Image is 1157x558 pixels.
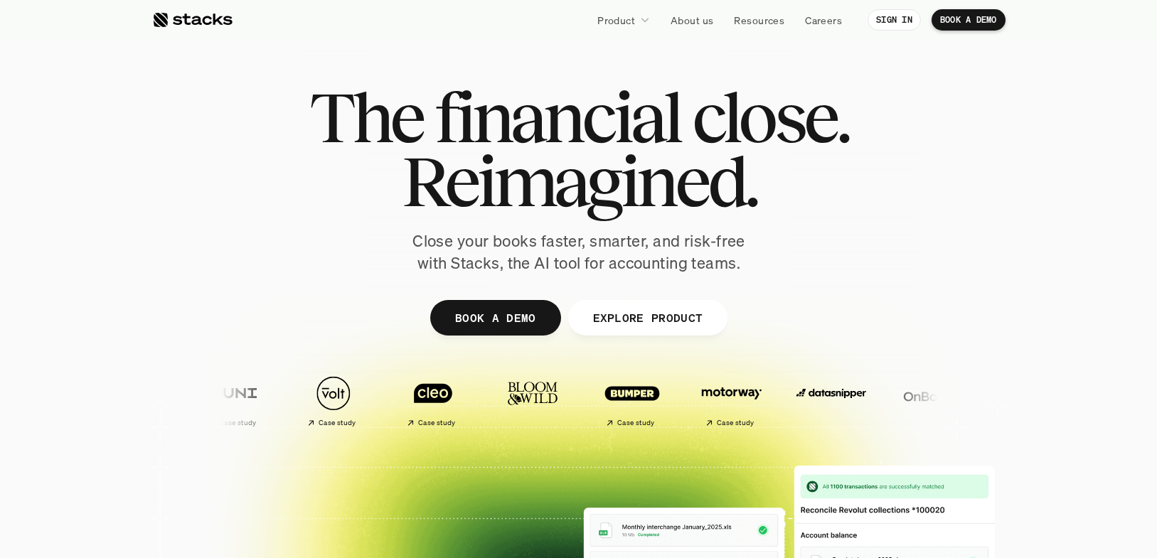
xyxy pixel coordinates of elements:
p: Resources [734,13,784,28]
p: About us [671,13,713,28]
a: Case study [586,368,678,433]
a: SIGN IN [868,9,921,31]
span: Reimagined. [401,149,756,213]
p: BOOK A DEMO [454,307,535,328]
a: BOOK A DEMO [932,9,1006,31]
span: close. [692,85,848,149]
p: Careers [805,13,842,28]
span: The [309,85,422,149]
a: Case study [387,368,479,433]
a: BOOK A DEMO [430,300,560,336]
a: Resources [725,7,793,33]
span: financial [434,85,680,149]
a: Careers [796,7,851,33]
p: Product [597,13,635,28]
a: About us [662,7,722,33]
h2: Case study [318,419,356,427]
h2: Case study [617,419,654,427]
a: Case study [188,368,280,433]
p: Close your books faster, smarter, and risk-free with Stacks, the AI tool for accounting teams. [401,230,757,274]
h2: Case study [218,419,256,427]
h2: Case study [716,419,754,427]
a: EXPLORE PRODUCT [567,300,727,336]
p: EXPLORE PRODUCT [592,307,703,328]
a: Case study [287,368,380,433]
h2: Case study [417,419,455,427]
p: SIGN IN [876,15,912,25]
a: Case study [686,368,778,433]
p: BOOK A DEMO [940,15,997,25]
